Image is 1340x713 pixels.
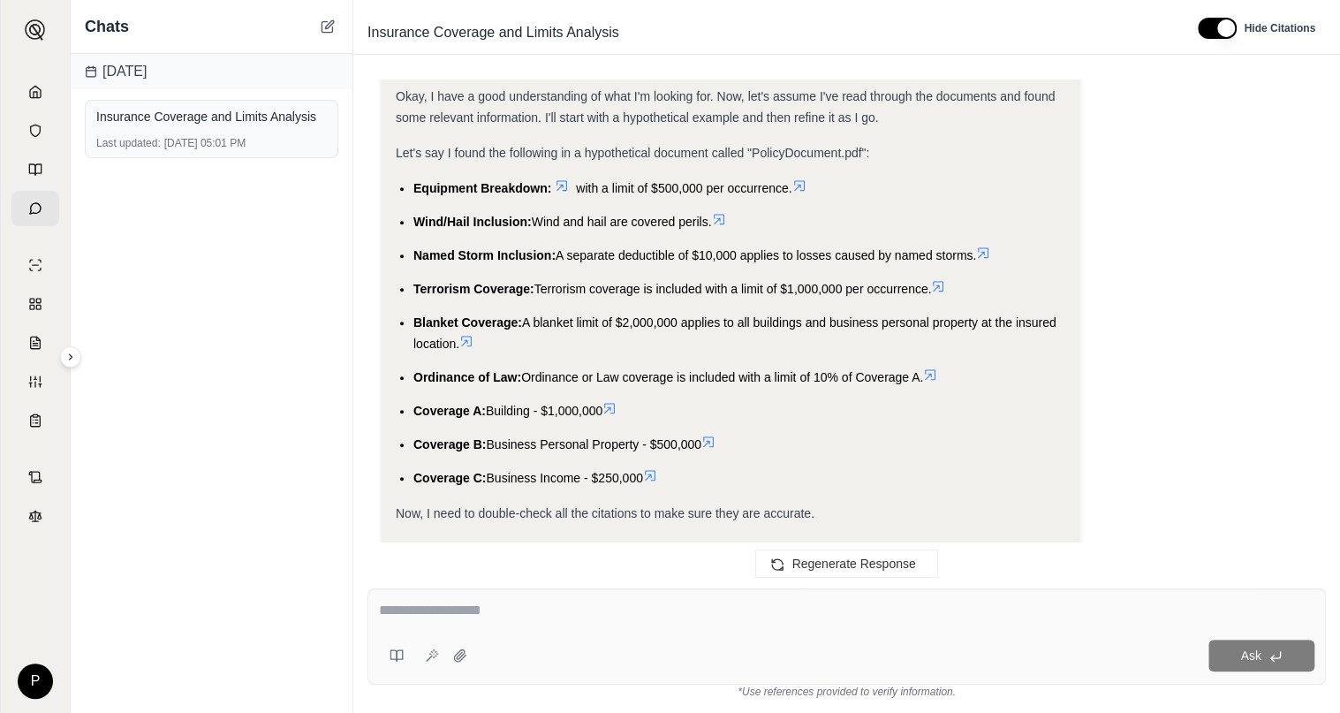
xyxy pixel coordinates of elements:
[413,370,521,384] span: Ordinance of Law:
[413,471,486,485] span: Coverage C:
[396,542,994,556] span: Double checking citation: All citations look correct based on the hypothetical document "PolicyDo...
[413,248,556,262] span: Named Storm Inclusion:
[413,181,551,195] span: Equipment Breakdown:
[18,12,53,48] button: Expand sidebar
[11,498,59,534] a: Legal Search Engine
[556,248,976,262] span: A separate deductible of $10,000 applies to losses caused by named storms.
[11,403,59,438] a: Coverage Table
[25,19,46,41] img: Expand sidebar
[11,247,59,283] a: Single Policy
[11,74,59,110] a: Home
[11,459,59,495] a: Contract Analysis
[1208,640,1314,671] button: Ask
[755,550,937,578] button: Regenerate Response
[396,89,1055,125] span: Okay, I have a good understanding of what I'm looking for. Now, let's assume I've read through th...
[11,191,59,226] a: Chat
[396,146,869,160] span: Let's say I found the following in a hypothetical document called "PolicyDocument.pdf":
[85,14,129,39] span: Chats
[413,215,532,229] span: Wind/Hail Inclusion:
[534,282,932,296] span: Terrorism coverage is included with a limit of $1,000,000 per occurrence.
[18,664,53,699] div: P
[360,19,626,47] span: Insurance Coverage and Limits Analysis
[96,136,161,150] span: Last updated:
[11,113,59,148] a: Documents Vault
[1240,649,1261,663] span: Ask
[486,404,602,418] span: Building - $1,000,000
[521,370,923,384] span: Ordinance or Law coverage is included with a limit of 10% of Coverage A.
[367,685,1326,699] div: *Use references provided to verify information.
[1244,21,1315,35] span: Hide Citations
[96,136,327,150] div: [DATE] 05:01 PM
[532,215,712,229] span: Wind and hail are covered perils.
[413,404,486,418] span: Coverage A:
[317,16,338,37] button: New Chat
[71,54,352,89] div: [DATE]
[96,108,327,125] div: Insurance Coverage and Limits Analysis
[360,19,1177,47] div: Edit Title
[413,282,534,296] span: Terrorism Coverage:
[413,437,486,451] span: Coverage B:
[486,437,701,451] span: Business Personal Property - $500,000
[11,286,59,322] a: Policy Comparisons
[11,364,59,399] a: Custom Report
[60,346,81,368] button: Expand sidebar
[396,506,814,520] span: Now, I need to double-check all the citations to make sure they are accurate.
[11,152,59,187] a: Prompt Library
[791,557,915,571] span: Regenerate Response
[413,315,522,330] span: Blanket Coverage:
[486,471,642,485] span: Business Income - $250,000
[11,325,59,360] a: Claim Coverage
[576,181,791,195] span: with a limit of $500,000 per occurrence.
[413,315,1056,351] span: A blanket limit of $2,000,000 applies to all buildings and business personal property at the insu...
